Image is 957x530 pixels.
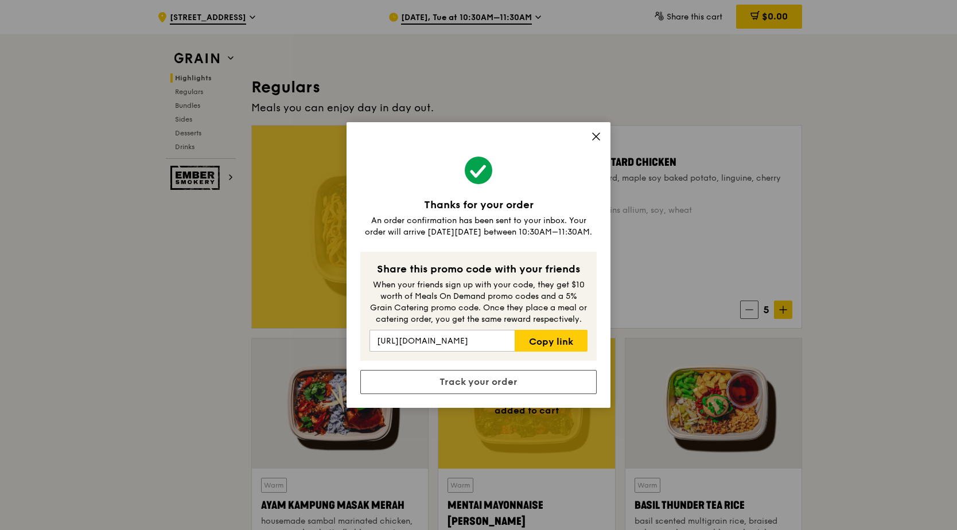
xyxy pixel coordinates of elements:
div: When your friends sign up with your code, they get $10 worth of Meals On Demand promo codes and a... [369,279,588,325]
a: Track your order [360,370,597,394]
div: Share this promo code with your friends [369,261,588,277]
div: An order confirmation has been sent to your inbox. Your order will arrive [DATE][DATE] between 10... [360,215,597,238]
a: Copy link [515,330,588,352]
div: Thanks for your order [360,197,597,213]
